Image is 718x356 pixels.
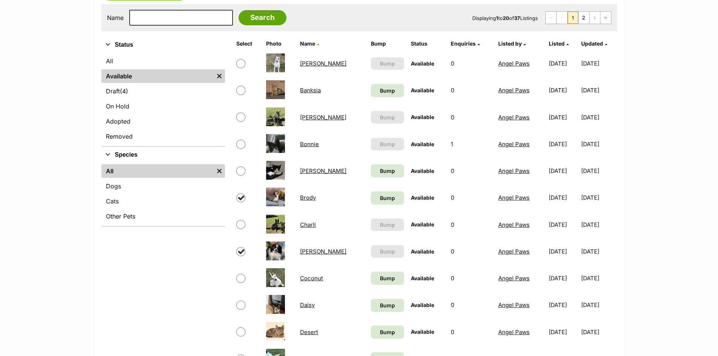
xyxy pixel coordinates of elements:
a: Bump [371,299,404,312]
span: Available [411,60,434,67]
span: Available [411,328,434,335]
button: Status [101,40,225,50]
a: Enquiries [451,40,480,47]
a: Dogs [101,179,225,193]
span: Listed [549,40,565,47]
span: Available [411,114,434,120]
td: 0 [448,50,494,76]
button: Bump [371,111,404,124]
td: [DATE] [546,50,580,76]
a: Other Pets [101,209,225,223]
span: Displaying to of Listings [472,15,538,21]
a: Angel Paws [498,328,530,336]
span: Bump [380,194,395,202]
strong: 20 [503,15,509,21]
a: Angel Paws [498,301,530,309]
a: Angel Paws [498,141,530,148]
a: Angel Paws [498,275,530,282]
td: [DATE] [546,212,580,238]
button: Bump [371,57,404,70]
td: [DATE] [546,77,580,103]
a: Updated [581,40,607,47]
a: Coconut [300,275,323,282]
a: Draft [101,84,225,98]
a: Charli [300,221,316,228]
a: Brody [300,194,316,201]
td: 0 [448,292,494,318]
td: [DATE] [581,185,616,211]
a: Banksia [300,87,321,94]
span: Bump [380,167,395,175]
a: Remove filter [214,69,225,83]
span: Page 1 [568,12,578,24]
a: Angel Paws [498,167,530,174]
td: [DATE] [546,238,580,264]
a: Bonnie [300,141,319,148]
a: [PERSON_NAME] [300,248,346,255]
span: Available [411,194,434,201]
td: 0 [448,238,494,264]
a: Removed [101,130,225,143]
span: Bump [380,328,395,336]
td: 0 [448,77,494,103]
a: Bump [371,84,404,97]
a: All [101,54,225,68]
td: [DATE] [546,292,580,318]
a: Listed [549,40,569,47]
span: (4) [120,87,128,96]
a: Bump [371,325,404,339]
th: Bump [368,38,407,50]
a: Angel Paws [498,221,530,228]
span: Bump [380,113,395,121]
a: Next page [589,12,600,24]
td: [DATE] [581,50,616,76]
td: 0 [448,158,494,184]
a: Bump [371,164,404,177]
a: [PERSON_NAME] [300,167,346,174]
a: Name [300,40,319,47]
td: 0 [448,185,494,211]
span: Available [411,275,434,281]
td: [DATE] [546,185,580,211]
span: Previous page [557,12,567,24]
a: All [101,164,214,178]
span: Bump [380,60,395,67]
span: Listed by [498,40,522,47]
td: 1 [448,131,494,157]
td: [DATE] [581,292,616,318]
button: Species [101,150,225,160]
span: Available [411,141,434,147]
a: Cats [101,194,225,208]
a: On Hold [101,99,225,113]
td: [DATE] [581,212,616,238]
label: Name [107,14,124,21]
span: Bump [380,248,395,255]
td: [DATE] [546,104,580,130]
strong: 1 [496,15,498,21]
th: Photo [263,38,296,50]
a: Angel Paws [498,194,530,201]
span: Available [411,87,434,93]
a: [PERSON_NAME] [300,114,346,121]
span: Available [411,248,434,255]
span: Bump [380,301,395,309]
td: 0 [448,104,494,130]
a: Listed by [498,40,526,47]
td: [DATE] [581,158,616,184]
a: Angel Paws [498,114,530,121]
td: [DATE] [546,265,580,291]
a: Bump [371,272,404,285]
a: Desert [300,328,318,336]
span: Bump [380,140,395,148]
span: Bump [380,274,395,282]
button: Bump [371,218,404,231]
span: Available [411,302,434,308]
span: First page [546,12,556,24]
span: Bump [380,87,395,95]
a: Adopted [101,115,225,128]
a: Angel Paws [498,60,530,67]
td: [DATE] [581,104,616,130]
button: Bump [371,138,404,150]
a: [PERSON_NAME] [300,60,346,67]
td: 0 [448,212,494,238]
